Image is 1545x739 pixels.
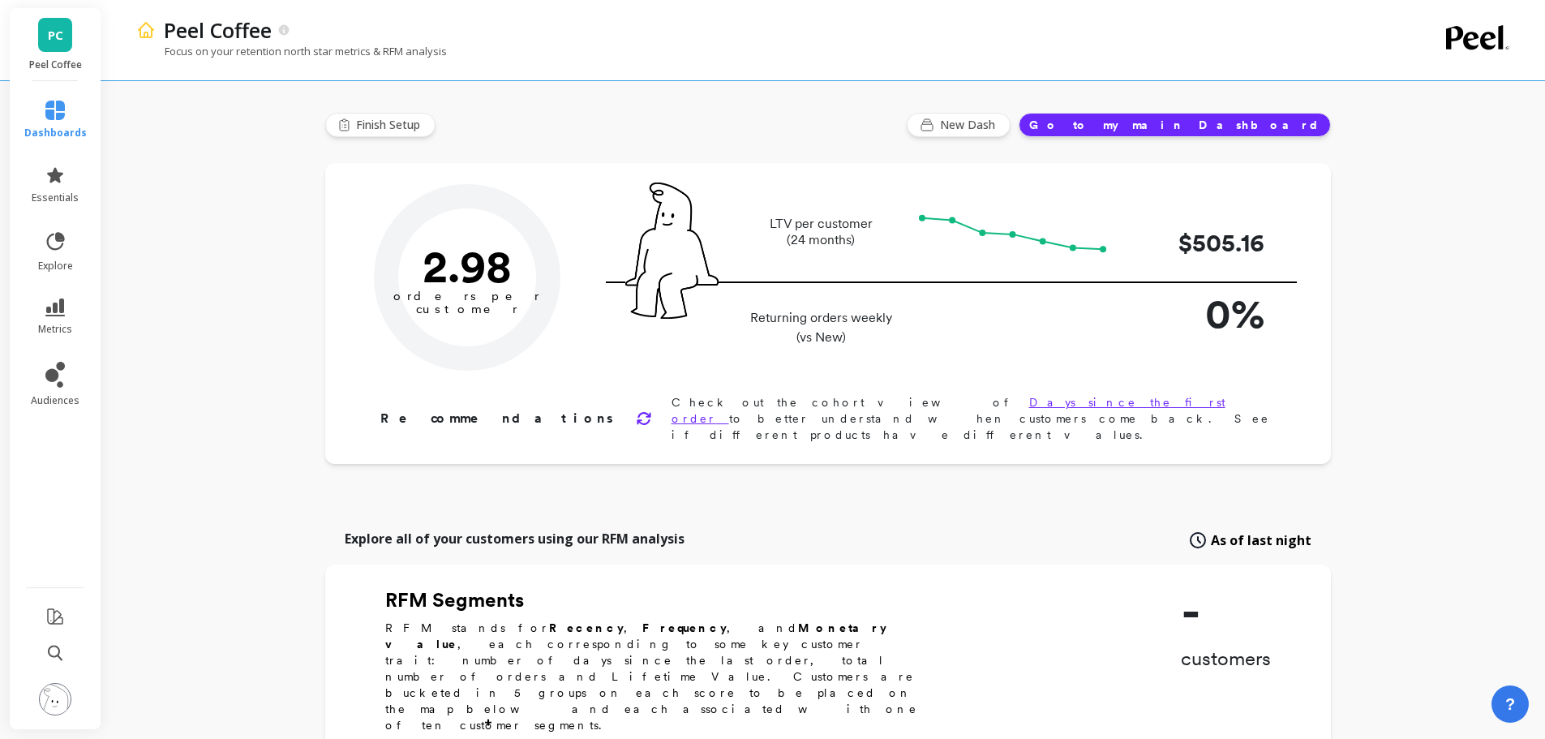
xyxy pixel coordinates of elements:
[385,587,937,613] h2: RFM Segments
[164,16,272,44] p: Peel Coffee
[415,302,518,316] tspan: customer
[1211,531,1311,550] span: As of last night
[38,323,72,336] span: metrics
[625,183,719,319] img: pal seatted on line
[1505,693,1515,715] span: ?
[1491,685,1529,723] button: ?
[136,44,447,58] p: Focus on your retention north star metrics & RFM analysis
[907,113,1011,137] button: New Dash
[423,239,512,293] text: 2.98
[32,191,79,204] span: essentials
[136,20,156,40] img: header icon
[1181,587,1271,636] p: -
[345,529,685,548] p: Explore all of your customers using our RFM analysis
[356,117,425,133] span: Finish Setup
[38,260,73,273] span: explore
[549,621,624,634] b: Recency
[1135,225,1264,261] p: $505.16
[31,394,79,407] span: audiences
[39,683,71,715] img: profile picture
[745,308,897,347] p: Returning orders weekly (vs New)
[24,127,87,140] span: dashboards
[48,26,63,45] span: PC
[380,409,616,428] p: Recommendations
[672,394,1279,443] p: Check out the cohort view of to better understand when customers come back. See if different prod...
[745,216,897,248] p: LTV per customer (24 months)
[1135,283,1264,344] p: 0%
[393,289,541,303] tspan: orders per
[325,113,436,137] button: Finish Setup
[1019,113,1331,137] button: Go to my main Dashboard
[642,621,727,634] b: Frequency
[940,117,1000,133] span: New Dash
[385,620,937,733] p: RFM stands for , , and , each corresponding to some key customer trait: number of days since the ...
[1181,646,1271,672] p: customers
[26,58,85,71] p: Peel Coffee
